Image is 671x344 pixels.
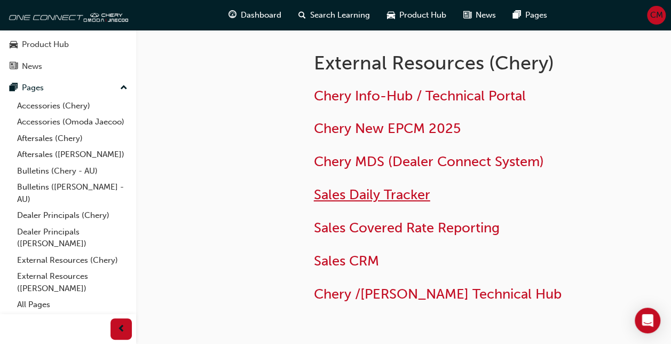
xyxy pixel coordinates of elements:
button: CM [647,6,666,25]
a: All Pages [13,296,132,313]
span: guage-icon [228,9,236,22]
a: Chery Info-Hub / Technical Portal [314,88,526,104]
a: Accessories (Omoda Jaecoo) [13,114,132,130]
span: News [476,9,496,21]
span: pages-icon [513,9,521,22]
span: CM [650,9,663,21]
a: Bulletins ([PERSON_NAME] - AU) [13,179,132,207]
a: Bulletins (Chery - AU) [13,163,132,179]
a: External Resources (Chery) [13,252,132,269]
a: Product Hub [4,35,132,54]
a: car-iconProduct Hub [378,4,455,26]
a: Chery New EPCM 2025 [314,120,461,137]
a: Dealer Principals ([PERSON_NAME]) [13,224,132,252]
a: News [4,57,132,76]
div: Product Hub [22,38,69,51]
a: Dealer Principals (Chery) [13,207,132,224]
span: prev-icon [117,323,125,336]
a: news-iconNews [455,4,504,26]
span: car-icon [10,40,18,50]
a: Sales CRM [314,253,379,269]
a: guage-iconDashboard [220,4,290,26]
div: News [22,60,42,73]
div: Pages [22,82,44,94]
a: External Resources ([PERSON_NAME]) [13,268,132,296]
span: Product Hub [399,9,446,21]
button: Pages [4,78,132,98]
a: Aftersales (Chery) [13,130,132,147]
span: car-icon [387,9,395,22]
span: up-icon [120,81,128,95]
a: Chery MDS (Dealer Connect System) [314,153,544,170]
span: news-icon [463,9,471,22]
span: Pages [525,9,547,21]
span: Dashboard [241,9,281,21]
span: search-icon [298,9,306,22]
span: Search Learning [310,9,370,21]
a: search-iconSearch Learning [290,4,378,26]
a: Accessories (Chery) [13,98,132,114]
span: pages-icon [10,83,18,93]
a: Chery /[PERSON_NAME] Technical Hub [314,286,562,302]
a: Sales Covered Rate Reporting [314,220,500,236]
a: Sales Daily Tracker [314,186,430,203]
a: pages-iconPages [504,4,556,26]
span: news-icon [10,62,18,72]
img: oneconnect [5,4,128,26]
h1: External Resources (Chery) [314,51,590,75]
a: Aftersales ([PERSON_NAME]) [13,146,132,163]
div: Open Intercom Messenger [635,308,660,333]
